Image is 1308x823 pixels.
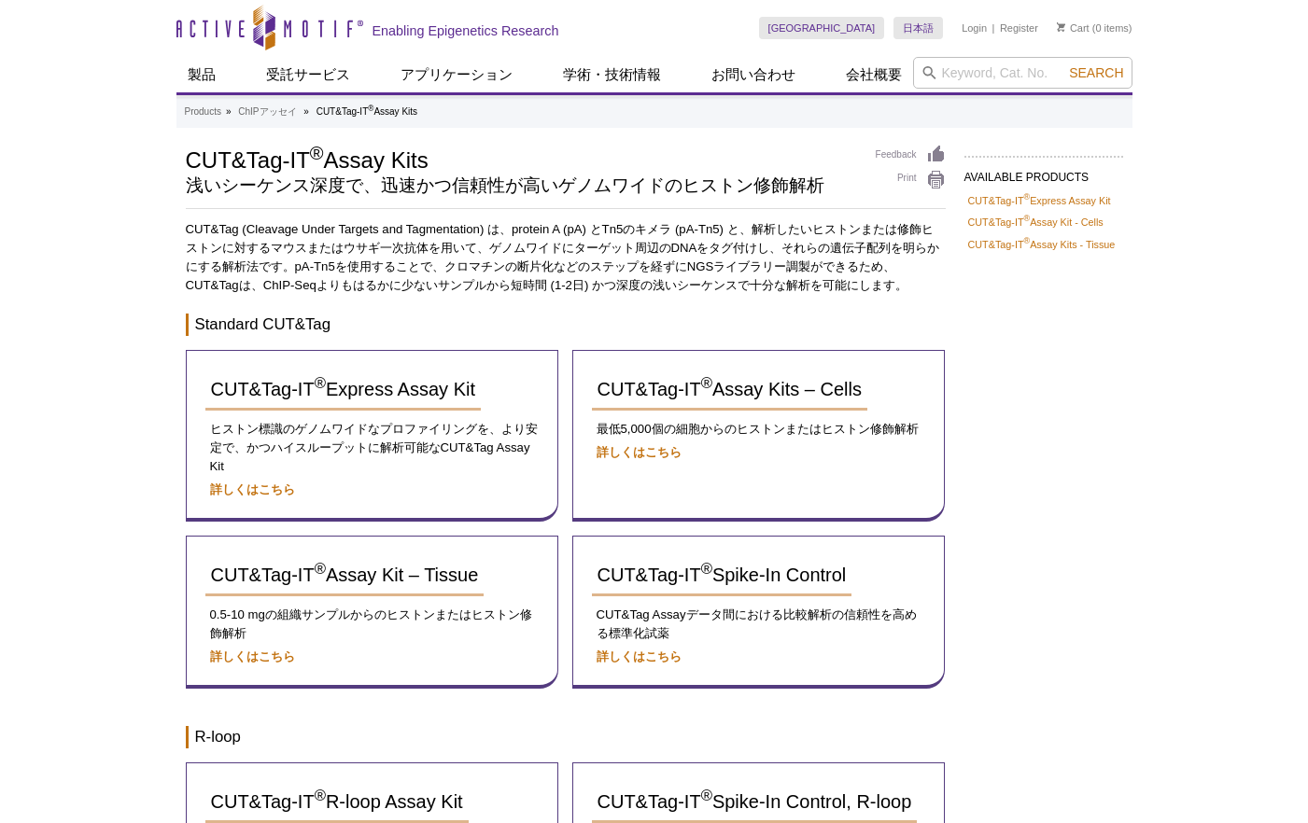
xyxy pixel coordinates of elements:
sup: ® [701,561,712,579]
a: CUT&Tag-IT®Express Assay Kit [968,192,1111,209]
sup: ® [315,788,326,805]
a: 詳しくはこちら [597,445,682,459]
li: CUT&Tag-IT Assay Kits [316,106,417,117]
h2: Enabling Epigenetics Research [373,22,559,39]
sup: ® [368,104,373,113]
li: | [992,17,995,39]
sup: ® [701,375,712,393]
span: CUT&Tag-IT Assay Kit – Tissue [211,565,479,585]
li: » [303,106,309,117]
span: CUT&Tag-IT Spike-In Control [598,565,847,585]
a: お問い合わせ [700,57,807,92]
span: Search [1069,65,1123,80]
span: CUT&Tag-IT R-loop Assay Kit [211,791,463,812]
h3: R-loop [186,726,946,748]
a: CUT&Tag-IT®Spike-In Control [592,555,852,596]
a: 詳しくはこちら [210,649,295,663]
span: CUT&Tag-IT Assay Kits – Cells [598,379,862,399]
sup: ® [1024,192,1031,202]
sup: ® [701,788,712,805]
a: CUT&Tag-IT®Assay Kit - Cells [968,214,1104,230]
a: Feedback [876,145,946,165]
a: 受託サービス [255,57,361,92]
sup: ® [310,143,324,163]
a: CUT&Tag-IT®Assay Kit – Tissue [205,555,485,596]
a: Register [1000,21,1038,35]
a: 日本語 [893,17,943,39]
a: ChIPアッセイ [238,104,296,120]
sup: ® [315,561,326,579]
a: 詳しくはこちら [210,482,295,496]
p: ヒストン標識のゲノムワイドなプロファイリングを、より安定で、かつハイスループットに解析可能なCUT&Tag Assay Kit [205,420,539,476]
h1: CUT&Tag-IT Assay Kits [186,145,857,173]
p: 最低5,000個の細胞からのヒストンまたはヒストン修飾解析 [592,420,925,439]
a: CUT&Tag-IT®Assay Kits - Tissue [968,236,1116,253]
span: CUT&Tag-IT Spike-In Control, R-loop [598,791,912,812]
sup: ® [1024,215,1031,224]
a: 会社概要 [835,57,913,92]
p: CUT&Tag (Cleavage Under Targets and Tagmentation) は、protein A (pA) とTn5のキメラ (pA-Tn5) と、解析したいヒストンま... [186,220,946,295]
p: CUT&Tag Assayデータ間における比較解析の信頼性を高める標準化試薬 [592,606,925,643]
li: » [226,106,232,117]
sup: ® [1024,236,1031,245]
img: Your Cart [1057,22,1065,32]
a: Login [962,21,987,35]
a: [GEOGRAPHIC_DATA] [759,17,885,39]
h3: Standard CUT&Tag [186,314,946,336]
input: Keyword, Cat. No. [913,57,1132,89]
a: Products [185,104,221,120]
span: CUT&Tag-IT Express Assay Kit [211,379,475,399]
li: (0 items) [1057,17,1132,39]
a: 製品 [176,57,227,92]
p: 0.5-10 mgの組織サンプルからのヒストンまたはヒストン修飾解析 [205,606,539,643]
a: Print [876,170,946,190]
sup: ® [315,375,326,393]
a: CUT&Tag-IT®Express Assay Kit [205,370,481,411]
h2: 浅いシーケンス深度で、迅速かつ信頼性が高いゲノムワイドのヒストン修飾解析 [186,177,857,194]
a: CUT&Tag-IT®R-loop Assay Kit [205,782,469,823]
a: 詳しくはこちら [597,649,682,663]
h2: AVAILABLE PRODUCTS [964,156,1123,189]
a: CUT&Tag-IT®Assay Kits – Cells [592,370,867,411]
a: 学術・技術情報 [552,57,672,92]
a: CUT&Tag-IT®Spike-In Control, R-loop [592,782,918,823]
a: アプリケーション [389,57,524,92]
button: Search [1063,64,1129,81]
a: Cart [1057,21,1090,35]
